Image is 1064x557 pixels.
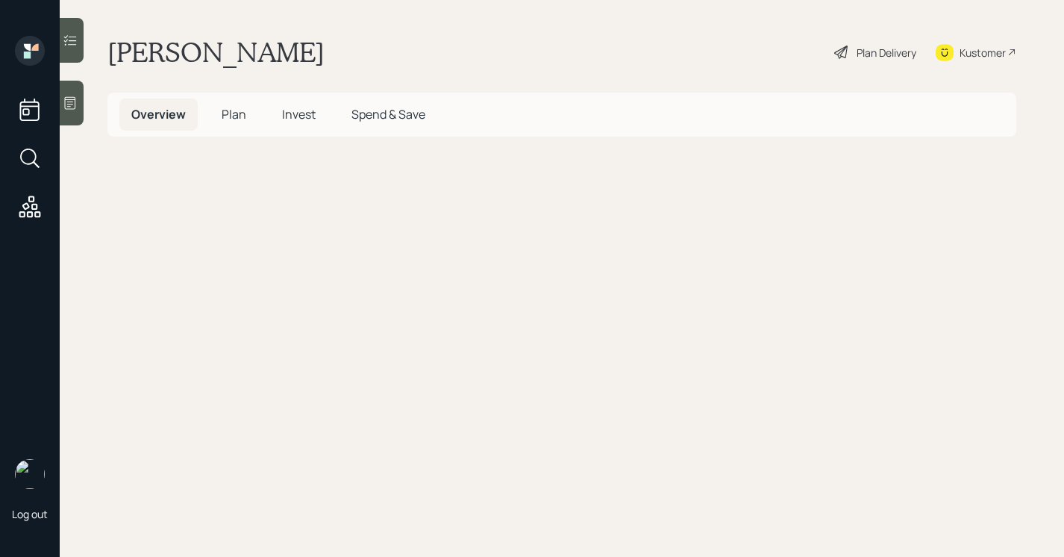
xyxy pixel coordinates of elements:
[222,106,246,122] span: Plan
[857,45,916,60] div: Plan Delivery
[15,459,45,489] img: retirable_logo.png
[107,36,325,69] h1: [PERSON_NAME]
[351,106,425,122] span: Spend & Save
[282,106,316,122] span: Invest
[960,45,1006,60] div: Kustomer
[12,507,48,521] div: Log out
[131,106,186,122] span: Overview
